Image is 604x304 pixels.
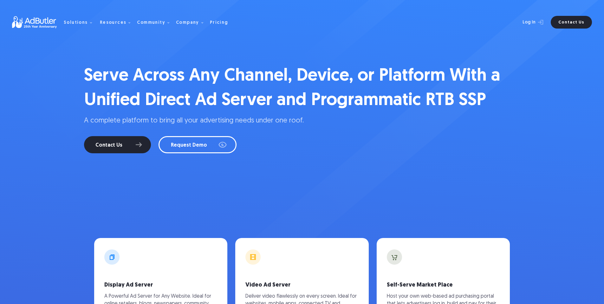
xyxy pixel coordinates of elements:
[210,19,233,25] a: Pricing
[137,12,175,32] div: Community
[210,21,228,25] div: Pricing
[104,281,218,289] h3: Display Ad Server
[551,16,592,29] a: Contact Us
[176,12,209,32] div: Company
[100,21,127,25] div: Resources
[176,21,199,25] div: Company
[387,281,500,289] h3: Self-Serve Market Place
[84,136,151,153] a: Contact Us
[245,281,359,289] h3: Video Ad Server
[84,64,520,113] h1: Serve Across Any Channel, Device, or Platform With a Unified Direct Ad Server and Programmatic RT...
[64,12,97,32] div: Solutions
[159,136,237,153] a: Request Demo
[137,21,165,25] div: Community
[84,116,520,126] p: A complete platform to bring all your advertising needs under one roof.
[506,16,547,29] a: Log In
[100,12,136,32] div: Resources
[64,21,88,25] div: Solutions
